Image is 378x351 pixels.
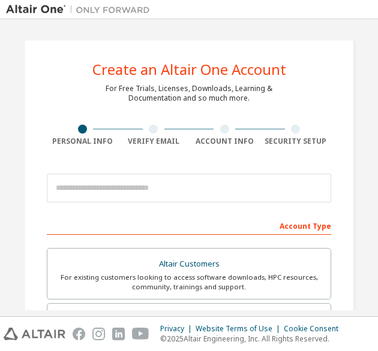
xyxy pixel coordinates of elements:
[118,137,190,146] div: Verify Email
[132,328,149,340] img: youtube.svg
[112,328,125,340] img: linkedin.svg
[92,328,105,340] img: instagram.svg
[55,273,323,292] div: For existing customers looking to access software downloads, HPC resources, community, trainings ...
[260,137,332,146] div: Security Setup
[284,324,346,334] div: Cookie Consent
[4,328,65,340] img: altair_logo.svg
[189,137,260,146] div: Account Info
[160,324,196,334] div: Privacy
[106,84,272,103] div: For Free Trials, Licenses, Downloads, Learning & Documentation and so much more.
[6,4,156,16] img: Altair One
[47,137,118,146] div: Personal Info
[160,334,346,344] p: © 2025 Altair Engineering, Inc. All Rights Reserved.
[92,62,286,77] div: Create an Altair One Account
[47,216,331,235] div: Account Type
[73,328,85,340] img: facebook.svg
[55,256,323,273] div: Altair Customers
[196,324,284,334] div: Website Terms of Use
